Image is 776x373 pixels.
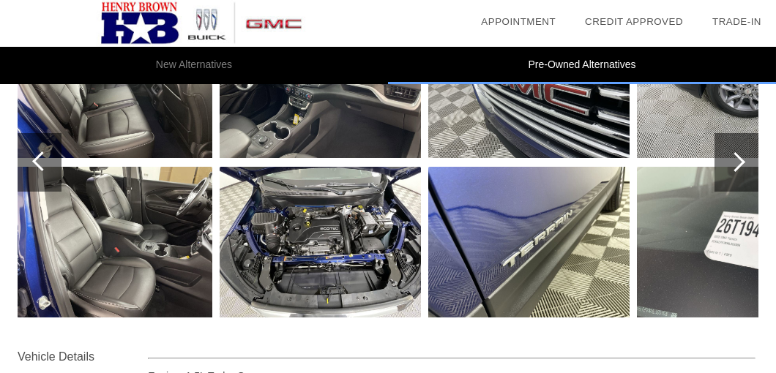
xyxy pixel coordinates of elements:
[585,16,683,27] a: Credit Approved
[712,16,761,27] a: Trade-In
[220,167,421,317] img: 29.jpg
[388,47,776,84] li: Pre-Owned Alternatives
[481,16,556,27] a: Appointment
[11,167,212,317] img: 27.jpg
[428,167,630,317] img: 31.jpg
[18,348,148,366] div: Vehicle Details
